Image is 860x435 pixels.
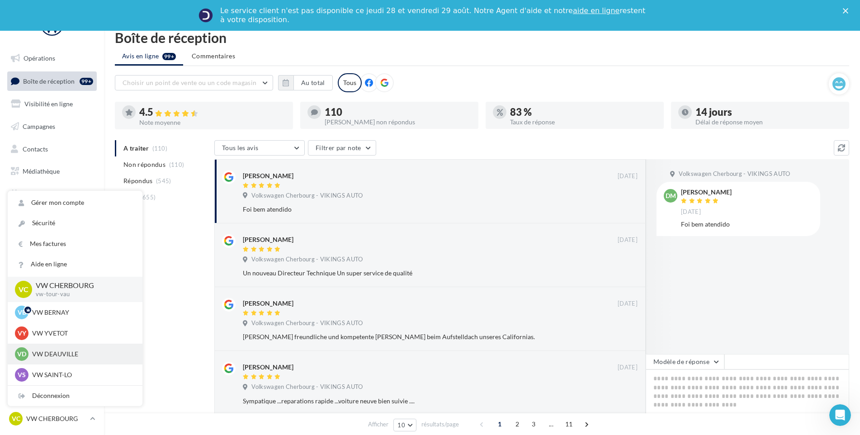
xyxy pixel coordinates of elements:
[829,404,851,426] iframe: Intercom live chat
[24,100,73,108] span: Visibilité en ligne
[156,177,171,184] span: (545)
[139,119,286,126] div: Note moyenne
[214,140,305,156] button: Tous les avis
[141,194,156,201] span: (655)
[293,75,333,90] button: Au total
[5,140,99,159] a: Contacts
[115,75,273,90] button: Choisir un point de vente ou un code magasin
[123,176,153,185] span: Répondus
[23,77,75,85] span: Boîte de réception
[278,75,333,90] button: Au total
[220,6,647,24] div: Le service client n'est pas disponible ce jeudi 28 et vendredi 29 août. Notre Agent d'aide et not...
[251,192,363,200] span: Volkswagen Cherbourg - VIKINGS AUTO
[618,236,638,244] span: [DATE]
[5,117,99,136] a: Campagnes
[681,189,732,195] div: [PERSON_NAME]
[26,414,86,423] p: VW CHERBOURG
[123,79,256,86] span: Choisir un point de vente ou un code magasin
[115,31,849,44] div: Boîte de réception
[23,145,48,152] span: Contacts
[646,354,724,369] button: Modèle de réponse
[562,417,576,431] span: 11
[192,52,235,61] span: Commentaires
[243,299,293,308] div: [PERSON_NAME]
[36,280,128,291] p: VW CHERBOURG
[695,107,842,117] div: 14 jours
[308,140,376,156] button: Filtrer par note
[243,205,579,214] div: Foi bem atendido
[23,190,53,198] span: Calendrier
[24,54,55,62] span: Opérations
[510,417,525,431] span: 2
[17,350,26,359] span: VD
[5,95,99,113] a: Visibilité en ligne
[5,71,99,91] a: Boîte de réception99+
[544,417,558,431] span: ...
[169,161,184,168] span: (110)
[7,410,97,427] a: VC VW CHERBOURG
[12,414,20,423] span: VC
[243,397,579,406] div: Sympatique ...reparations rapide ...voiture neuve bien suivie ....
[32,308,132,317] p: VW BERNAY
[510,107,657,117] div: 83 %
[681,220,813,229] div: Foi bem atendido
[243,363,293,372] div: [PERSON_NAME]
[618,172,638,180] span: [DATE]
[251,383,363,391] span: Volkswagen Cherbourg - VIKINGS AUTO
[8,254,142,274] a: Aide en ligne
[8,234,142,254] a: Mes factures
[198,8,213,23] img: Profile image for Service-Client
[510,119,657,125] div: Taux de réponse
[5,184,99,203] a: Calendrier
[243,171,293,180] div: [PERSON_NAME]
[8,386,142,406] div: Déconnexion
[393,419,416,431] button: 10
[23,167,60,175] span: Médiathèque
[18,329,26,338] span: VY
[573,6,619,15] a: aide en ligne
[492,417,507,431] span: 1
[421,420,459,429] span: résultats/page
[5,237,99,264] a: Campagnes DataOnDemand
[843,8,852,14] div: Fermer
[338,73,362,92] div: Tous
[368,420,388,429] span: Afficher
[80,78,93,85] div: 99+
[23,123,55,130] span: Campagnes
[36,290,128,298] p: vw-tour-vau
[325,119,471,125] div: [PERSON_NAME] non répondus
[32,350,132,359] p: VW DEAUVILLE
[5,207,99,234] a: PLV et print personnalisable
[681,208,701,216] span: [DATE]
[526,417,541,431] span: 3
[222,144,259,151] span: Tous les avis
[695,119,842,125] div: Délai de réponse moyen
[397,421,405,429] span: 10
[243,332,579,341] div: [PERSON_NAME] freundliche und kompetente [PERSON_NAME] beim Aufstelldach unseres Californias.
[139,107,286,118] div: 4.5
[8,193,142,213] a: Gérer mon compte
[18,370,26,379] span: VS
[19,284,28,294] span: VC
[243,269,579,278] div: Un nouveau Directeur Technique Un super service de qualité
[618,300,638,308] span: [DATE]
[679,170,790,178] span: Volkswagen Cherbourg - VIKINGS AUTO
[123,160,165,169] span: Non répondus
[618,364,638,372] span: [DATE]
[5,162,99,181] a: Médiathèque
[251,255,363,264] span: Volkswagen Cherbourg - VIKINGS AUTO
[32,370,132,379] p: VW SAINT-LO
[243,235,293,244] div: [PERSON_NAME]
[666,191,676,200] span: DM
[18,308,26,317] span: VB
[325,107,471,117] div: 110
[8,213,142,233] a: Sécurité
[32,329,132,338] p: VW YVETOT
[5,49,99,68] a: Opérations
[251,319,363,327] span: Volkswagen Cherbourg - VIKINGS AUTO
